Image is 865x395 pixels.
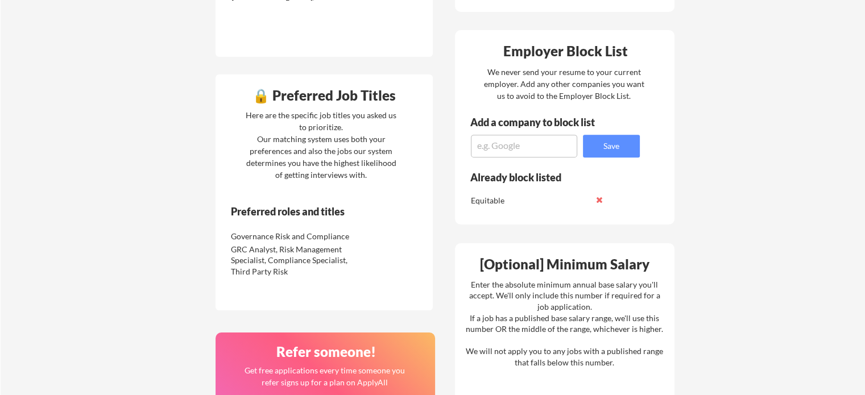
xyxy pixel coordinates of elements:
[231,244,351,277] div: GRC Analyst, Risk Management Specialist, Compliance Specialist, Third Party Risk
[483,66,645,102] div: We never send your resume to your current employer. Add any other companies you want us to avoid ...
[220,345,432,359] div: Refer someone!
[231,206,386,217] div: Preferred roles and titles
[459,257,671,271] div: [Optional] Minimum Salary
[466,279,663,368] div: Enter the absolute minimum annual base salary you'll accept. We'll only include this number if re...
[243,109,399,181] div: Here are the specific job titles you asked us to prioritize. Our matching system uses both your p...
[460,44,671,58] div: Employer Block List
[470,172,624,182] div: Already block listed
[243,364,405,388] div: Get free applications every time someone you refer signs up for a plan on ApplyAll
[218,89,430,102] div: 🔒 Preferred Job Titles
[583,135,640,157] button: Save
[231,231,351,242] div: Governance Risk and Compliance
[470,117,612,127] div: Add a company to block list
[471,195,591,206] div: Equitable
